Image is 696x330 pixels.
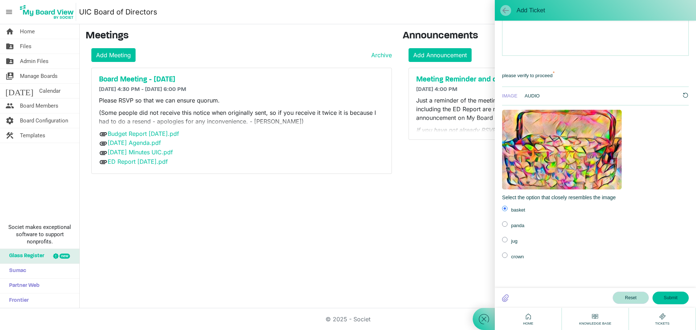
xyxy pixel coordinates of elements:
[5,293,29,308] span: Frontier
[20,69,58,83] span: Manage Boards
[416,126,602,142] em: If you have not already RSVP'd by logging in to My Board View and accessing the meeting post, ple...
[5,113,14,128] span: settings
[3,224,76,245] span: Societ makes exceptional software to support nonprofits.
[2,5,16,19] span: menu
[653,312,671,326] div: Tickets
[502,92,517,100] div: IMAGE
[517,7,545,14] span: Add Ticket
[5,99,14,113] span: people
[502,110,622,189] img: captcha Image
[99,96,384,105] p: Please RSVP so that we can ensure quorum.
[20,113,68,128] span: Board Configuration
[416,126,605,152] p: Thank you!
[613,292,649,304] button: Reset
[5,84,33,98] span: [DATE]
[91,48,136,62] a: Add Meeting
[416,96,605,122] p: Just a reminder of the meeting on . All documents, including the ED Report are now attached to th...
[577,312,613,326] div: Knowledge Base
[326,316,370,323] a: © 2025 - Societ
[20,54,49,68] span: Admin Files
[5,264,26,278] span: Sumac
[577,321,613,326] span: Knowledge Base
[20,24,35,39] span: Home
[99,130,108,138] span: attachment
[5,54,14,68] span: folder_shared
[99,139,108,148] span: attachment
[521,321,535,326] span: Home
[79,5,157,19] a: UIC Board of Directors
[5,249,44,263] span: Glass Register
[682,92,689,99] span: Retry
[409,48,472,62] a: Add Announcement
[5,69,14,83] span: switch_account
[108,158,168,165] a: ED Report [DATE].pdf
[653,321,671,326] span: Tickets
[99,158,108,166] span: attachment
[18,3,79,21] a: My Board View Logo
[5,128,14,143] span: construction
[39,84,61,98] span: Calendar
[416,75,605,84] a: Meeting Reminder and docs
[108,130,179,137] a: Budget Report [DATE].pdf
[5,39,14,54] span: folder_shared
[502,194,689,201] div: Select the option that closely resembles the image
[59,254,70,259] div: new
[368,51,392,59] a: Archive
[99,108,384,126] p: (Some people did not receive this notice when originally sent, so if you receive it twice it is b...
[99,75,384,84] a: Board Meeting - [DATE]
[525,92,540,100] div: AUDIO
[652,292,689,304] button: Submit
[5,279,40,293] span: Partner Web
[99,149,108,157] span: attachment
[20,39,32,54] span: Files
[86,30,392,42] h3: Meetings
[108,139,161,146] a: [DATE] Agenda.pdf
[20,128,45,143] span: Templates
[403,30,618,42] h3: Announcements
[521,312,535,326] div: Home
[20,99,58,113] span: Board Members
[502,72,552,79] span: Please verify to proceed
[18,3,76,21] img: My Board View Logo
[5,24,14,39] span: home
[108,149,173,156] a: [DATE] Minutes UIC.pdf
[99,86,384,93] h6: [DATE] 4:30 PM - [DATE] 6:00 PM
[416,87,457,92] span: [DATE] 4:00 PM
